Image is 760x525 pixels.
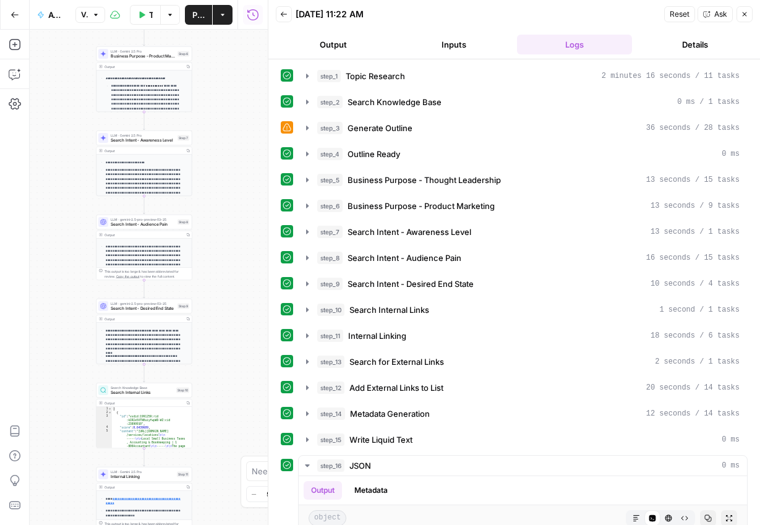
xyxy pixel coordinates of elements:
span: 0 ms [722,460,740,471]
span: Generate Outline [348,122,412,134]
span: step_14 [317,408,345,420]
span: Search Knowledge Base [348,96,442,108]
span: LLM · gemini-2.5-pro-preview-03-25 [111,301,175,306]
div: 4 [96,425,112,429]
span: 20 seconds / 14 tasks [646,382,740,393]
span: Search Knowledge Base [111,385,174,390]
button: Output [276,35,391,54]
span: step_5 [317,174,343,186]
span: Copy the output [116,275,140,278]
span: step_11 [317,330,343,342]
div: Output [105,233,182,237]
div: Step 10 [176,388,189,393]
button: 13 seconds / 9 tasks [299,196,747,216]
span: Reset [670,9,690,20]
span: LLM · Gemini 2.5 Pro [111,133,175,138]
button: 13 seconds / 15 tasks [299,170,747,190]
span: Search Intent - Awareness Level [348,226,471,238]
button: Test Workflow [130,5,160,25]
span: Search Intent - Awareness Level [111,137,175,143]
div: Step 8 [177,220,189,225]
span: Search Internal Links [111,390,174,396]
div: Step 11 [177,472,189,477]
span: Business Purpose - Product Marketing [111,53,175,59]
button: Ask [698,6,733,22]
span: Ask [714,9,727,20]
g: Edge from step_7 to step_8 [143,196,145,214]
button: Publish [185,5,212,25]
span: 1 second / 1 tasks [659,304,740,315]
span: step_7 [317,226,343,238]
span: 13 seconds / 9 tasks [651,200,740,211]
g: Edge from step_5 to step_6 [143,28,145,46]
span: 0 ms [722,148,740,160]
div: Output [105,148,182,153]
span: Toggle code folding, rows 2 through 19 [108,411,112,414]
span: step_6 [317,200,343,212]
span: Search Intent - Desired End State [348,278,474,290]
button: 13 seconds / 1 tasks [299,222,747,242]
button: Version 25 [75,7,105,23]
span: 10 seconds / 4 tasks [651,278,740,289]
span: 16 seconds / 15 tasks [646,252,740,263]
span: Business Purpose - Thought Leadership [348,174,501,186]
span: step_10 [317,304,344,316]
g: Edge from step_8 to step_9 [143,280,145,298]
span: Test Workflow [149,9,153,21]
span: LLM · gemini-2.5-pro-preview-03-25 [111,217,175,222]
button: 0 ms [299,430,747,450]
span: Search Intent - Audience Pain [111,221,175,228]
span: Outline Ready [348,148,400,160]
span: Add External Links to List [349,382,443,394]
button: 10 seconds / 4 tasks [299,274,747,294]
div: Output [105,401,182,406]
span: step_9 [317,278,343,290]
span: Search Internal Links [349,304,429,316]
span: step_2 [317,96,343,108]
div: LLM · gemini-2.5-pro-preview-03-25Search Intent - Audience PainStep 8Output**** **** **** **** **... [96,215,192,280]
span: Internal Linking [111,474,174,480]
span: 13 seconds / 1 tasks [651,226,740,237]
span: Topic Research [346,70,405,82]
div: 2 [96,411,112,414]
button: 12 seconds / 14 tasks [299,404,747,424]
button: 36 seconds / 28 tasks [299,118,747,138]
span: step_4 [317,148,343,160]
span: Search Intent - Audience Pain [348,252,461,264]
div: Output [105,485,182,490]
span: ACTIVE - Create Brief Workflow [48,9,66,21]
span: 2 seconds / 1 tasks [655,356,740,367]
span: 18 seconds / 6 tasks [651,330,740,341]
span: LLM · Gemini 2.5 Pro [111,469,174,474]
button: Reset [664,6,695,22]
span: step_8 [317,252,343,264]
div: Step 9 [177,304,189,309]
button: Logs [517,35,633,54]
span: 2 minutes 16 seconds / 11 tasks [602,70,740,82]
div: 1 [96,407,112,411]
span: Search for External Links [349,356,444,368]
g: Edge from step_6 to step_7 [143,112,145,130]
span: 36 seconds / 28 tasks [646,122,740,134]
div: Output [105,317,182,322]
button: Inputs [396,35,512,54]
button: 16 seconds / 15 tasks [299,248,747,268]
div: Step 6 [177,51,189,57]
div: Output [105,64,182,69]
span: 0 ms / 1 tasks [677,96,740,108]
span: step_1 [317,70,341,82]
g: Edge from step_9 to step_10 [143,364,145,382]
span: 12 seconds / 14 tasks [646,408,740,419]
div: LLM · gemini-2.5-pro-preview-03-25Search Intent - Desired End StateStep 9Output**** **** **** ***... [96,299,192,364]
button: 2 minutes 16 seconds / 11 tasks [299,66,747,86]
div: Step 7 [177,135,189,141]
span: 0 ms [722,434,740,445]
span: 13 seconds / 15 tasks [646,174,740,186]
span: LLM · Gemini 2.5 Pro [111,49,175,54]
button: Details [637,35,753,54]
div: Search Knowledge BaseSearch Internal LinksStep 10Output[ { "id":"vsdid:1991259:rid :kIRIe5VTN0uiy... [96,383,192,448]
span: step_15 [317,433,344,446]
span: step_16 [317,459,344,472]
button: 18 seconds / 6 tasks [299,326,747,346]
span: Version 25 [81,9,88,20]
